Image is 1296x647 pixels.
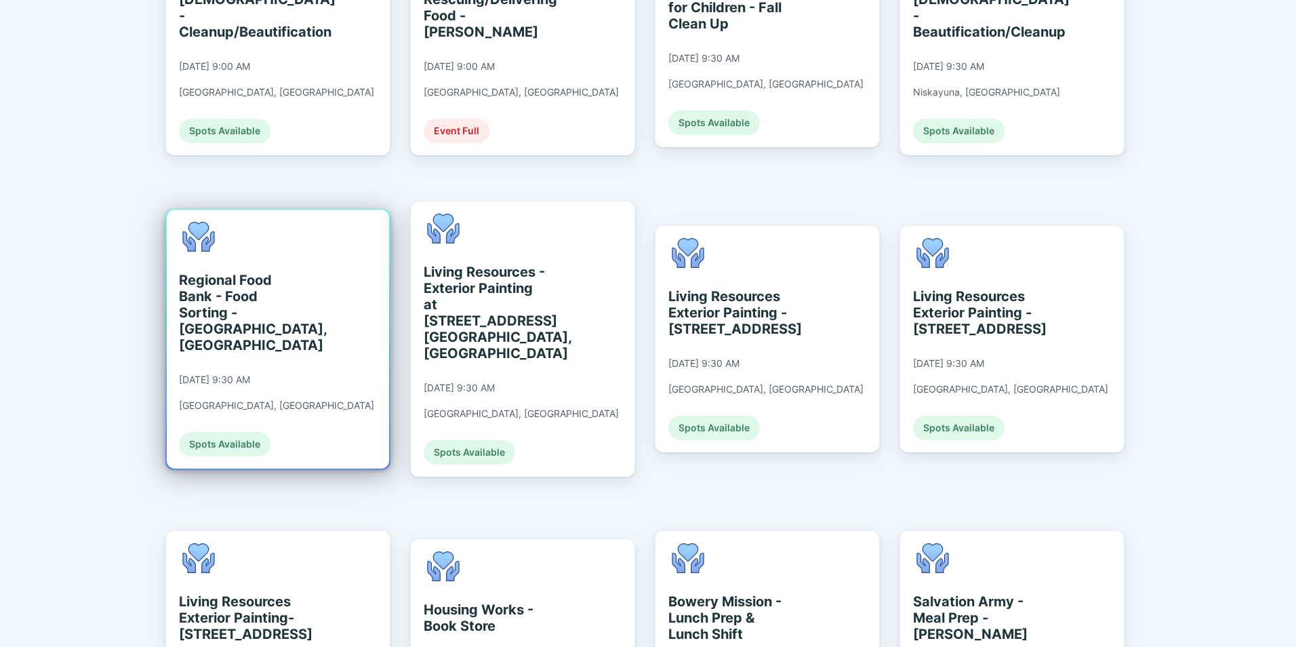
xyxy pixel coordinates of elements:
div: Niskayuna, [GEOGRAPHIC_DATA] [913,86,1060,98]
div: [GEOGRAPHIC_DATA], [GEOGRAPHIC_DATA] [668,78,864,90]
div: Bowery Mission - Lunch Prep & Lunch Shift [668,593,792,642]
div: Living Resources Exterior Painting - [STREET_ADDRESS] [668,288,792,337]
div: [DATE] 9:30 AM [913,357,984,370]
div: Spots Available [668,416,760,440]
div: [GEOGRAPHIC_DATA], [GEOGRAPHIC_DATA] [913,383,1108,395]
div: [DATE] 9:30 AM [668,357,740,370]
div: [DATE] 9:30 AM [179,374,250,386]
div: [GEOGRAPHIC_DATA], [GEOGRAPHIC_DATA] [179,399,374,412]
div: [DATE] 9:00 AM [179,60,250,73]
div: Living Resources Exterior Painting- [STREET_ADDRESS] [179,593,303,642]
div: [GEOGRAPHIC_DATA], [GEOGRAPHIC_DATA] [424,86,619,98]
div: Event Full [424,119,489,143]
div: Regional Food Bank - Food Sorting - [GEOGRAPHIC_DATA], [GEOGRAPHIC_DATA] [179,272,303,353]
div: Living Resources Exterior Painting - [STREET_ADDRESS] [913,288,1037,337]
div: [DATE] 9:00 AM [424,60,495,73]
div: [GEOGRAPHIC_DATA], [GEOGRAPHIC_DATA] [179,86,374,98]
div: [DATE] 9:30 AM [913,60,984,73]
div: Salvation Army - Meal Prep - [PERSON_NAME] [913,593,1037,642]
div: Spots Available [179,119,270,143]
div: Spots Available [424,440,515,465]
div: Spots Available [668,111,760,135]
div: Living Resources - Exterior Painting at [STREET_ADDRESS] [GEOGRAPHIC_DATA], [GEOGRAPHIC_DATA] [424,264,548,361]
div: Housing Works - Book Store [424,602,548,634]
div: [DATE] 9:30 AM [424,382,495,394]
div: Spots Available [913,416,1005,440]
div: [GEOGRAPHIC_DATA], [GEOGRAPHIC_DATA] [424,408,619,420]
div: Spots Available [913,119,1005,143]
div: [GEOGRAPHIC_DATA], [GEOGRAPHIC_DATA] [668,383,864,395]
div: [DATE] 9:30 AM [668,52,740,64]
div: Spots Available [179,432,270,456]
